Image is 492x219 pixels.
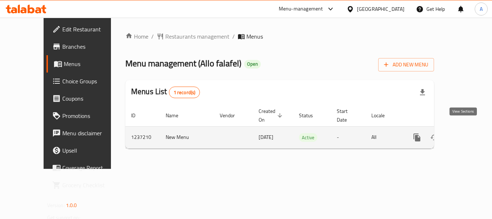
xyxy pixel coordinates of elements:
[169,89,200,96] span: 1 record(s)
[331,126,366,148] td: -
[46,142,126,159] a: Upsell
[403,105,483,127] th: Actions
[366,126,403,148] td: All
[125,126,160,148] td: 1237210
[62,94,120,103] span: Coupons
[279,5,323,13] div: Menu-management
[46,176,126,194] a: Grocery Checklist
[220,111,244,120] span: Vendor
[259,132,273,142] span: [DATE]
[125,32,434,41] nav: breadcrumb
[244,60,261,69] div: Open
[299,133,317,142] span: Active
[64,60,120,68] span: Menus
[157,32,229,41] a: Restaurants management
[62,146,120,155] span: Upsell
[62,77,120,86] span: Choice Groups
[259,107,285,124] span: Created On
[480,5,483,13] span: A
[62,181,120,189] span: Grocery Checklist
[165,32,229,41] span: Restaurants management
[125,105,483,149] table: enhanced table
[299,111,322,120] span: Status
[357,5,404,13] div: [GEOGRAPHIC_DATA]
[426,129,443,146] button: Change Status
[46,73,126,90] a: Choice Groups
[232,32,235,41] li: /
[46,90,126,107] a: Coupons
[384,60,428,69] span: Add New Menu
[246,32,263,41] span: Menus
[160,126,214,148] td: New Menu
[169,87,200,98] div: Total records count
[371,111,394,120] span: Locale
[337,107,357,124] span: Start Date
[46,21,126,38] a: Edit Restaurant
[62,25,120,34] span: Edit Restaurant
[408,129,426,146] button: more
[62,111,120,120] span: Promotions
[131,111,145,120] span: ID
[46,38,126,55] a: Branches
[62,163,120,172] span: Coverage Report
[414,84,431,101] div: Export file
[62,129,120,137] span: Menu disclaimer
[46,124,126,142] a: Menu disclaimer
[131,86,200,98] h2: Menus List
[125,32,148,41] a: Home
[46,107,126,124] a: Promotions
[166,111,188,120] span: Name
[151,32,154,41] li: /
[46,55,126,73] a: Menus
[244,61,261,67] span: Open
[378,58,434,71] button: Add New Menu
[62,42,120,51] span: Branches
[66,201,77,210] span: 1.0.0
[46,159,126,176] a: Coverage Report
[47,201,65,210] span: Version:
[125,55,241,71] span: Menu management ( Allo falafel )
